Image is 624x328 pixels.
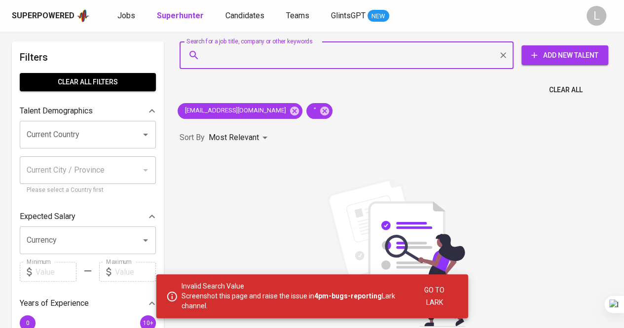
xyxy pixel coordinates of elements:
[182,281,404,311] p: Invalid Search Value Screenshot this page and raise the issue in Lark channel.
[20,101,156,121] div: Talent Demographics
[178,106,292,115] span: [EMAIL_ADDRESS][DOMAIN_NAME]
[20,49,156,65] h6: Filters
[529,49,600,62] span: Add New Talent
[286,11,309,20] span: Teams
[209,132,259,144] p: Most Relevant
[115,262,156,282] input: Value
[12,8,90,23] a: Superpoweredapp logo
[521,45,608,65] button: Add New Talent
[20,293,156,313] div: Years of Experience
[209,129,271,147] div: Most Relevant
[20,105,93,117] p: Talent Demographics
[286,10,311,22] a: Teams
[225,11,264,20] span: Candidates
[36,262,76,282] input: Value
[26,320,29,327] span: 0
[27,185,149,195] p: Please select a Country first
[549,84,583,96] span: Clear All
[322,179,470,327] img: file_searching.svg
[76,8,90,23] img: app logo
[178,103,302,119] div: [EMAIL_ADDRESS][DOMAIN_NAME]
[587,6,606,26] div: L
[545,81,587,99] button: Clear All
[143,320,153,327] span: 10+
[225,10,266,22] a: Candidates
[306,103,332,119] div: "
[139,128,152,142] button: Open
[139,233,152,247] button: Open
[314,292,382,300] b: 4pm-bugs-reporting
[413,281,456,311] button: Go to Lark
[496,48,510,62] button: Clear
[20,73,156,91] button: Clear All filters
[306,106,322,115] span: "
[157,11,204,20] b: Superhunter
[20,211,75,222] p: Expected Salary
[20,207,156,226] div: Expected Salary
[367,11,389,21] span: NEW
[157,10,206,22] a: Superhunter
[28,76,148,88] span: Clear All filters
[180,132,205,144] p: Sort By
[331,11,366,20] span: GlintsGPT
[417,284,452,308] span: Go to Lark
[20,297,89,309] p: Years of Experience
[117,10,137,22] a: Jobs
[117,11,135,20] span: Jobs
[331,10,389,22] a: GlintsGPT NEW
[12,10,74,22] div: Superpowered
